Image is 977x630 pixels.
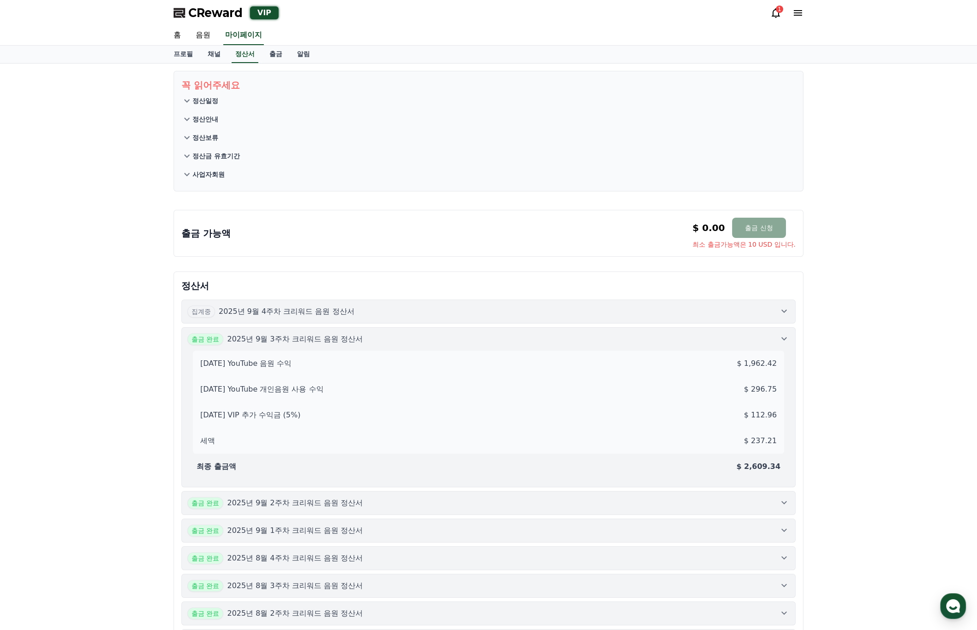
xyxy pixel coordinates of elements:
[181,300,796,324] button: 집계중 2025년 9월 4주차 크리워드 음원 정산서
[223,26,264,45] a: 마이페이지
[181,546,796,570] button: 출금 완료 2025년 8월 4주차 크리워드 음원 정산서
[119,292,177,315] a: 설정
[181,128,796,147] button: 정산보류
[200,384,324,395] p: [DATE] YouTube 개인음원 사용 수익
[187,580,223,592] span: 출금 완료
[200,46,228,63] a: 채널
[187,607,223,619] span: 출금 완료
[736,461,780,472] p: $ 2,609.34
[262,46,290,63] a: 출금
[181,519,796,543] button: 출금 완료 2025년 9월 1주차 크리워드 음원 정산서
[192,96,218,105] p: 정산일정
[187,525,223,537] span: 출금 완료
[181,79,796,92] p: 꼭 읽어주세요
[776,6,783,13] div: 1
[250,6,279,19] div: VIP
[187,497,223,509] span: 출금 완료
[187,333,223,345] span: 출금 완료
[744,384,777,395] p: $ 296.75
[232,46,258,63] a: 정산서
[187,552,223,564] span: 출금 완료
[181,279,796,292] p: 정산서
[181,165,796,184] button: 사업자회원
[737,358,777,369] p: $ 1,962.42
[192,170,225,179] p: 사업자회원
[227,497,363,509] p: 2025년 9월 2주차 크리워드 음원 정산서
[142,306,153,313] span: 설정
[227,553,363,564] p: 2025년 8월 4주차 크리워드 음원 정산서
[187,306,215,318] span: 집계중
[290,46,317,63] a: 알림
[174,6,243,20] a: CReward
[3,292,61,315] a: 홈
[219,306,355,317] p: 2025년 9월 4주차 크리워드 음원 정산서
[744,410,777,421] p: $ 112.96
[188,26,218,45] a: 음원
[770,7,781,18] a: 1
[192,133,218,142] p: 정산보류
[181,491,796,515] button: 출금 완료 2025년 9월 2주차 크리워드 음원 정산서
[181,227,231,240] p: 출금 가능액
[227,580,363,591] p: 2025년 8월 3주차 크리워드 음원 정산서
[692,240,796,249] span: 최소 출금가능액은 10 USD 입니다.
[188,6,243,20] span: CReward
[227,608,363,619] p: 2025년 8월 2주차 크리워드 음원 정산서
[29,306,35,313] span: 홈
[181,574,796,598] button: 출금 완료 2025년 8월 3주차 크리워드 음원 정산서
[744,435,777,446] p: $ 237.21
[84,306,95,313] span: 대화
[61,292,119,315] a: 대화
[181,147,796,165] button: 정산금 유효기간
[227,334,363,345] p: 2025년 9월 3주차 크리워드 음원 정산서
[181,110,796,128] button: 정산안내
[692,221,725,234] p: $ 0.00
[192,115,218,124] p: 정산안내
[197,461,236,472] p: 최종 출금액
[227,525,363,536] p: 2025년 9월 1주차 크리워드 음원 정산서
[732,218,785,238] button: 출금 신청
[200,358,291,369] p: [DATE] YouTube 음원 수익
[200,410,301,421] p: [DATE] VIP 추가 수익금 (5%)
[192,151,240,161] p: 정산금 유효기간
[181,601,796,625] button: 출금 완료 2025년 8월 2주차 크리워드 음원 정산서
[181,92,796,110] button: 정산일정
[181,327,796,487] button: 출금 완료 2025년 9월 3주차 크리워드 음원 정산서 [DATE] YouTube 음원 수익 $ 1,962.42[DATE] YouTube 개인음원 사용 수익 $ 296.75[...
[166,26,188,45] a: 홈
[166,46,200,63] a: 프로필
[200,435,215,446] p: 세액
